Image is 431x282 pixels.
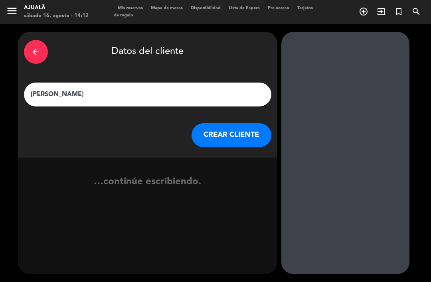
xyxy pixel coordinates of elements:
div: …continúe escribiendo. [18,174,277,204]
button: menu [6,5,18,20]
span: Lista de Espera [225,6,264,10]
i: arrow_back [31,47,41,57]
i: turned_in_not [394,7,403,16]
span: RESERVAR MESA [355,5,372,18]
button: CREAR CLIENTE [192,123,271,147]
i: add_circle_outline [359,7,368,16]
i: search [411,7,421,16]
span: Reserva especial [390,5,407,18]
i: exit_to_app [376,7,386,16]
div: Ajualä [24,4,89,12]
span: Pre-acceso [264,6,293,10]
span: Disponibilidad [187,6,225,10]
input: Escriba nombre, correo electrónico o número de teléfono... [30,89,265,100]
div: Datos del cliente [24,38,271,66]
span: Mis reservas [114,6,147,10]
span: Mapa de mesas [147,6,187,10]
span: WALK IN [372,5,390,18]
span: BUSCAR [407,5,425,18]
i: menu [6,5,18,17]
div: sábado 16. agosto - 14:12 [24,12,89,20]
